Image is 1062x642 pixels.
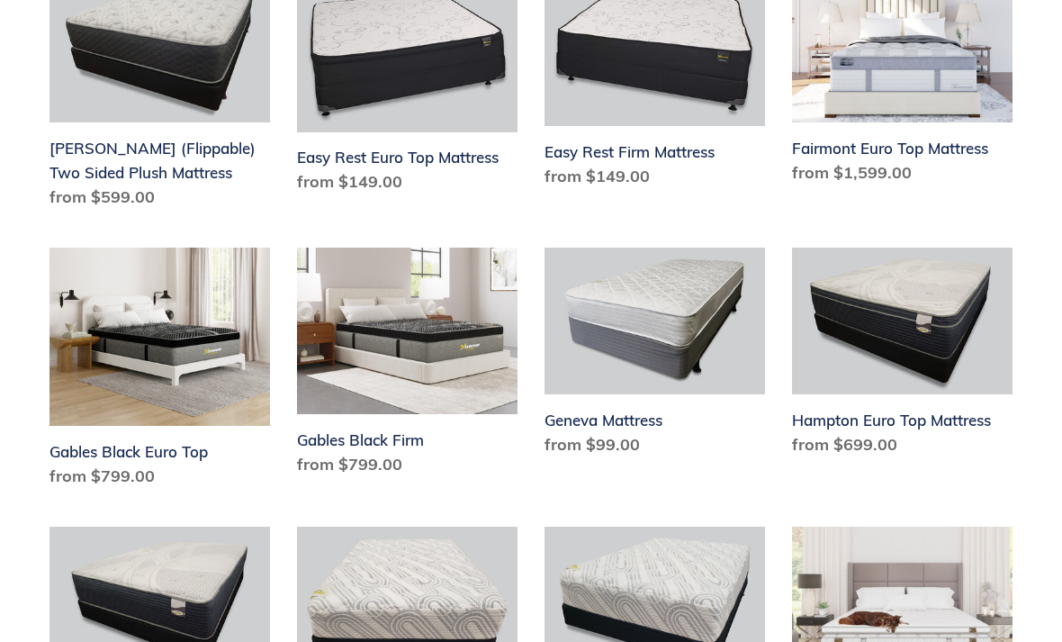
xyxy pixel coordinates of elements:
a: Gables Black Firm [297,248,517,484]
a: Gables Black Euro Top [49,248,270,496]
a: Hampton Euro Top Mattress [792,248,1012,464]
a: Geneva Mattress [544,248,765,464]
